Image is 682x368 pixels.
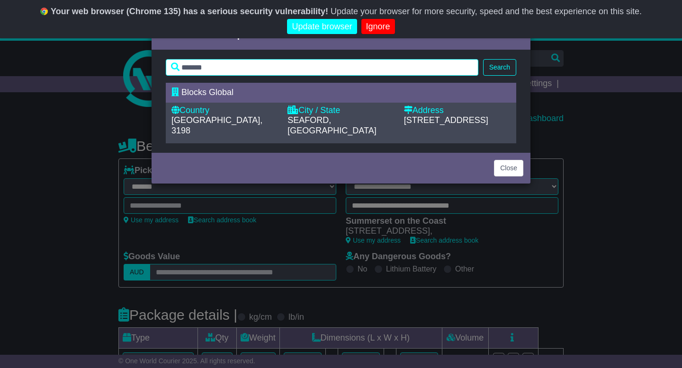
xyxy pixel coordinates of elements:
[181,88,233,97] span: Blocks Global
[51,7,328,16] b: Your web browser (Chrome 135) has a serious security vulnerability!
[361,19,395,35] a: Ignore
[287,105,394,116] div: City / State
[287,115,376,135] span: SEAFORD, [GEOGRAPHIC_DATA]
[404,105,511,116] div: Address
[331,7,642,16] span: Update your browser for more security, speed and the best experience on this site.
[483,59,516,76] button: Search
[494,160,523,176] button: Close
[287,19,357,35] a: Update browser
[404,115,488,125] span: [STREET_ADDRESS]
[171,105,278,116] div: Country
[171,115,262,135] span: [GEOGRAPHIC_DATA], 3198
